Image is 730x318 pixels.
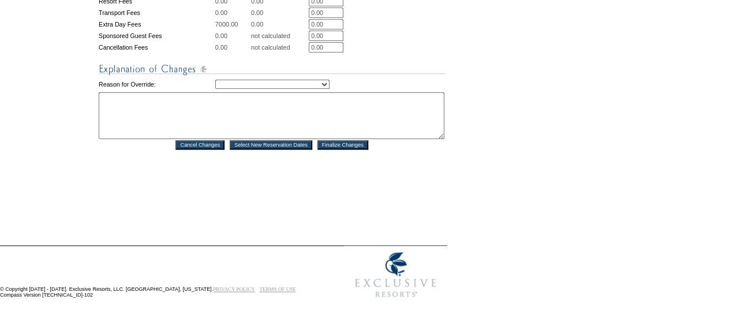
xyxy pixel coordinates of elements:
td: 0.00 [251,19,308,29]
td: 7000.00 [215,19,250,29]
td: Cancellation Fees [99,42,214,53]
td: Extra Day Fees [99,19,214,29]
td: 0.00 [251,8,308,18]
td: Sponsored Guest Fees [99,31,214,41]
td: 0.00 [215,8,250,18]
input: Cancel Changes [175,140,224,149]
a: PRIVACY POLICY [213,286,255,292]
img: Exclusive Resorts [344,246,447,304]
input: Select New Reservation Dates [230,140,312,149]
td: Reason for Override: [99,77,214,91]
td: not calculated [251,42,308,53]
td: not calculated [251,31,308,41]
td: Transport Fees [99,8,214,18]
td: 0.00 [215,42,250,53]
img: Explanation of Changes [99,62,445,76]
a: TERMS OF USE [260,286,296,292]
input: Finalize Changes [317,140,368,149]
td: 0.00 [215,31,250,41]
